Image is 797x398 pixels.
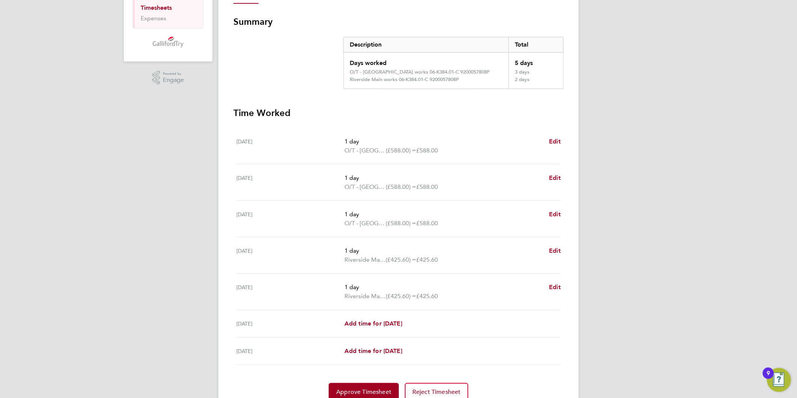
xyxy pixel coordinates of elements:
[549,283,561,291] span: Edit
[344,182,386,191] span: O/T - [GEOGRAPHIC_DATA] works 06-K384.01-C 9200057808P
[386,220,416,227] span: (£588.00) =
[350,69,490,75] div: O/T - [GEOGRAPHIC_DATA] works 06-K384.01-C 9200057808P
[386,256,416,263] span: (£425.60) =
[344,246,543,255] p: 1 day
[344,210,543,219] p: 1 day
[549,247,561,254] span: Edit
[412,388,461,396] span: Reject Timesheet
[416,292,438,300] span: £425.60
[344,146,386,155] span: O/T - [GEOGRAPHIC_DATA] works 06-K384.01-C 9200057808P
[344,219,386,228] span: O/T - [GEOGRAPHIC_DATA] works 06-K384.01-C 9200057808P
[344,137,543,146] p: 1 day
[344,292,386,301] span: Riverside Main works 06-K384.01-C 9200057808P
[549,137,561,146] a: Edit
[236,319,344,328] div: [DATE]
[549,211,561,218] span: Edit
[236,210,344,228] div: [DATE]
[508,77,563,89] div: 2 days
[141,15,166,22] a: Expenses
[508,69,563,77] div: 3 days
[386,183,416,190] span: (£588.00) =
[236,137,344,155] div: [DATE]
[416,220,438,227] span: £588.00
[163,77,184,83] span: Engage
[233,107,564,119] h3: Time Worked
[767,373,770,383] div: 9
[344,347,402,354] span: Add time for [DATE]
[386,292,416,300] span: (£425.60) =
[549,246,561,255] a: Edit
[508,53,563,69] div: 5 days
[141,4,172,11] a: Timesheets
[152,71,184,85] a: Powered byEngage
[344,37,508,52] div: Description
[133,36,203,48] a: Go to home page
[350,77,459,83] div: Riverside Main works 06-K384.01-C 9200057808P
[236,347,344,356] div: [DATE]
[416,256,438,263] span: £425.60
[508,37,563,52] div: Total
[344,255,386,264] span: Riverside Main works 06-K384.01-C 9200057808P
[344,320,402,327] span: Add time for [DATE]
[344,283,543,292] p: 1 day
[344,173,543,182] p: 1 day
[236,283,344,301] div: [DATE]
[549,138,561,145] span: Edit
[549,174,561,181] span: Edit
[344,53,508,69] div: Days worked
[336,388,391,396] span: Approve Timesheet
[549,173,561,182] a: Edit
[344,319,402,328] a: Add time for [DATE]
[549,283,561,292] a: Edit
[163,71,184,77] span: Powered by
[236,173,344,191] div: [DATE]
[344,347,402,356] a: Add time for [DATE]
[549,210,561,219] a: Edit
[343,37,564,89] div: Summary
[236,246,344,264] div: [DATE]
[416,183,438,190] span: £588.00
[767,368,791,392] button: Open Resource Center, 9 new notifications
[416,147,438,154] span: £588.00
[386,147,416,154] span: (£588.00) =
[153,36,184,48] img: gallifordtry-logo-retina.png
[233,16,564,28] h3: Summary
